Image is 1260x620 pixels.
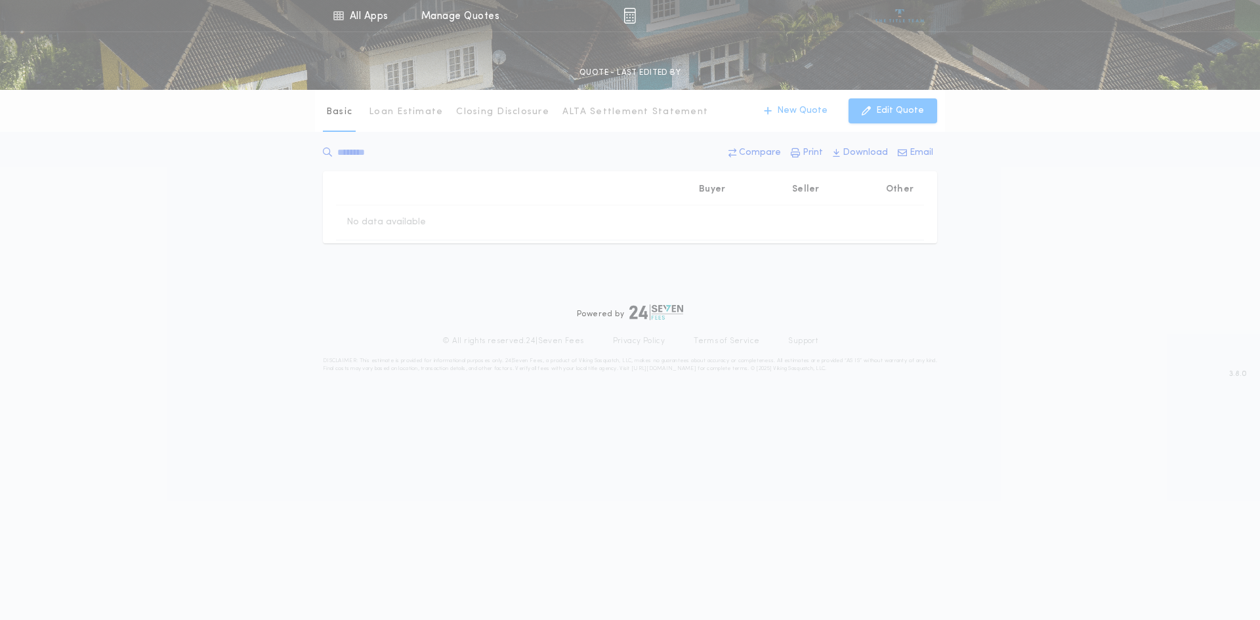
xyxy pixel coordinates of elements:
[724,141,785,165] button: Compare
[849,98,937,123] button: Edit Quote
[875,9,925,22] img: vs-icon
[792,183,820,196] p: Seller
[629,304,683,320] img: logo
[699,183,725,196] p: Buyer
[336,205,436,239] td: No data available
[613,336,665,346] a: Privacy Policy
[323,357,937,373] p: DISCLAIMER: This estimate is provided for informational purposes only. 24|Seven Fees, a product o...
[442,336,584,346] p: © All rights reserved. 24|Seven Fees
[623,8,636,24] img: img
[369,106,443,119] p: Loan Estimate
[886,183,913,196] p: Other
[788,336,818,346] a: Support
[910,146,933,159] p: Email
[326,106,352,119] p: Basic
[787,141,827,165] button: Print
[739,146,781,159] p: Compare
[843,146,888,159] p: Download
[803,146,823,159] p: Print
[562,106,708,119] p: ALTA Settlement Statement
[876,104,924,117] p: Edit Quote
[631,366,696,371] a: [URL][DOMAIN_NAME]
[694,336,759,346] a: Terms of Service
[751,98,841,123] button: New Quote
[777,104,828,117] p: New Quote
[1229,368,1247,380] span: 3.8.0
[579,66,681,79] p: QUOTE - LAST EDITED BY
[456,106,549,119] p: Closing Disclosure
[894,141,937,165] button: Email
[577,304,683,320] div: Powered by
[829,141,892,165] button: Download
